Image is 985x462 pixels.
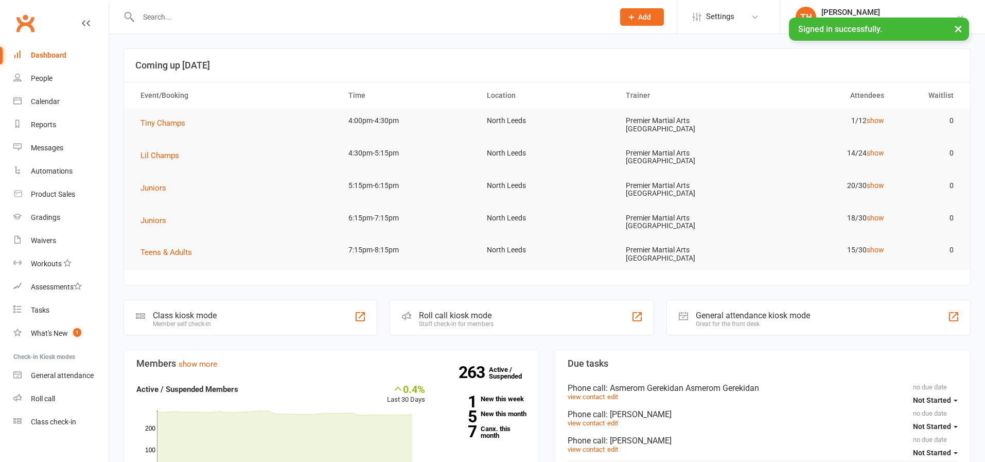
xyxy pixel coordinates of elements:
span: Lil Champs [140,151,179,160]
span: Add [638,13,651,21]
td: 4:30pm-5:15pm [339,141,478,165]
button: Not Started [913,443,958,462]
div: People [31,74,52,82]
td: Premier Martial Arts [GEOGRAPHIC_DATA] [617,109,755,141]
td: North Leeds [478,206,616,230]
td: 7:15pm-8:15pm [339,238,478,262]
div: Member self check-in [153,320,217,328]
div: Messages [31,144,63,152]
td: 15/30 [755,238,893,262]
div: Calendar [31,97,60,106]
td: 1/12 [755,109,893,133]
th: Event/Booking [131,82,339,109]
td: 18/30 [755,206,893,230]
div: Roll call kiosk mode [419,311,494,320]
a: show [867,149,884,157]
div: TH [796,7,816,27]
a: view contact [568,446,605,453]
button: Juniors [140,182,173,194]
td: North Leeds [478,174,616,198]
a: view contact [568,393,605,401]
div: Great for the front desk [696,320,810,328]
div: Phone call [568,409,958,419]
span: Not Started [913,396,951,404]
button: Juniors [140,214,173,227]
span: 1 [73,328,81,337]
button: Not Started [913,417,958,436]
a: edit [607,419,618,427]
a: What's New1 [13,322,109,345]
a: Workouts [13,252,109,276]
a: Clubworx [12,10,38,36]
a: Waivers [13,229,109,252]
div: Assessments [31,283,82,291]
td: 6:15pm-7:15pm [339,206,478,230]
td: 0 [893,141,963,165]
div: Gradings [31,213,60,221]
span: Juniors [140,183,166,193]
div: Staff check-in for members [419,320,494,328]
a: Class kiosk mode [13,410,109,434]
th: Location [478,82,616,109]
a: view contact [568,419,605,427]
button: Not Started [913,391,958,409]
td: 0 [893,109,963,133]
td: Premier Martial Arts [GEOGRAPHIC_DATA] [617,174,755,206]
a: General attendance kiosk mode [13,364,109,387]
a: show [867,116,884,125]
a: Reports [13,113,109,136]
div: Automations [31,167,73,175]
div: Last 30 Days [387,383,425,405]
div: Product Sales [31,190,75,198]
td: North Leeds [478,141,616,165]
td: 0 [893,174,963,198]
a: Assessments [13,276,109,299]
strong: 7 [441,424,477,439]
a: show [867,181,884,190]
td: 0 [893,238,963,262]
a: edit [607,393,618,401]
button: Lil Champs [140,149,186,162]
div: Reports [31,121,56,129]
a: 1New this week [441,396,526,402]
a: Tasks [13,299,109,322]
div: Premier Martial Arts [GEOGRAPHIC_DATA] [821,17,956,26]
button: Add [620,8,664,26]
input: Search... [135,10,607,24]
span: : Asmerom Gerekidan Asmerom Gerekidan [606,383,759,393]
td: North Leeds [478,109,616,133]
td: 5:15pm-6:15pm [339,174,478,198]
td: 20/30 [755,174,893,198]
a: Messages [13,136,109,160]
a: show [867,214,884,222]
td: Premier Martial Arts [GEOGRAPHIC_DATA] [617,238,755,270]
a: Dashboard [13,44,109,67]
button: × [949,18,968,40]
th: Time [339,82,478,109]
span: Not Started [913,422,951,431]
span: : [PERSON_NAME] [606,409,672,419]
div: Tasks [31,306,49,314]
a: Product Sales [13,183,109,206]
td: Premier Martial Arts [GEOGRAPHIC_DATA] [617,206,755,238]
div: Roll call [31,395,55,403]
div: General attendance [31,371,94,380]
a: Calendar [13,90,109,113]
td: 14/24 [755,141,893,165]
a: 5New this month [441,410,526,417]
strong: 1 [441,394,477,409]
strong: Active / Suspended Members [136,385,238,394]
th: Attendees [755,82,893,109]
a: Roll call [13,387,109,410]
h3: Members [136,358,526,369]
th: Waitlist [893,82,963,109]
h3: Coming up [DATE] [135,60,959,71]
td: 0 [893,206,963,230]
th: Trainer [617,82,755,109]
td: North Leeds [478,238,616,262]
h3: Due tasks [568,358,958,369]
div: What's New [31,329,68,337]
span: : [PERSON_NAME] [606,436,672,446]
strong: 5 [441,409,477,424]
a: show [867,246,884,254]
